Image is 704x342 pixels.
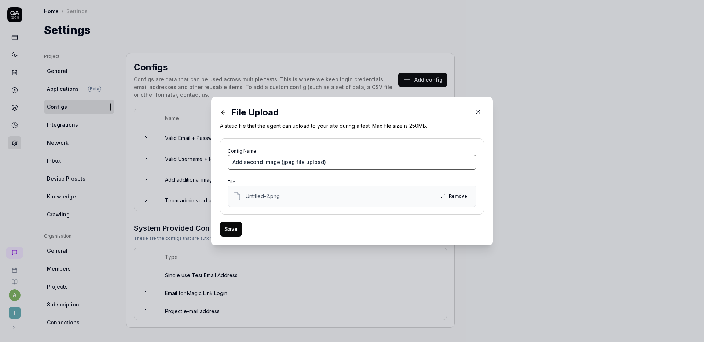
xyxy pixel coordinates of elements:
button: Close Modal [472,106,484,118]
button: Remove file [436,190,472,202]
div: File Upload [220,106,469,119]
span: Untitled-2.png [246,192,280,200]
p: A static file that the agent can upload to your site during a test. Max file size is 250MB. [220,122,484,130]
label: Config Name [228,148,256,154]
button: Save [220,222,242,237]
input: My Config [228,155,476,170]
label: File [228,179,235,185]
